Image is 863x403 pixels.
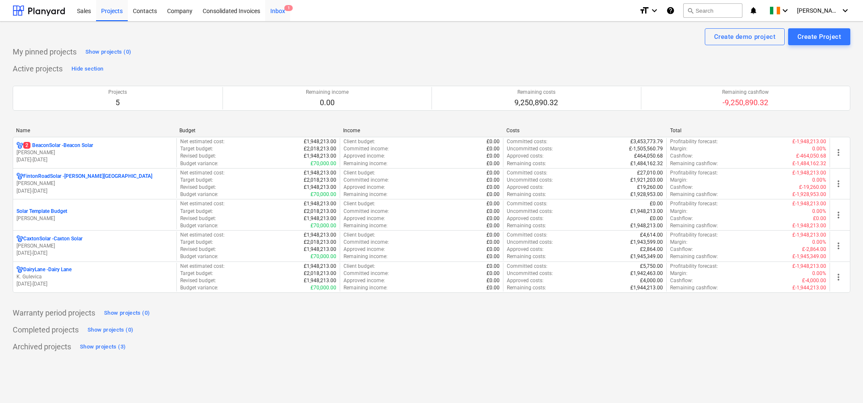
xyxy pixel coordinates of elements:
p: £-1,948,213.00 [792,138,826,145]
p: £1,948,213.00 [304,263,336,270]
p: Net estimated cost : [180,169,225,177]
p: 0.00% [812,270,826,277]
p: Budget variance : [180,191,218,198]
div: Hide section [71,64,103,74]
p: £2,018,213.00 [304,208,336,215]
p: Remaining cashflow : [670,253,718,260]
p: Cashflow : [670,277,693,284]
p: Remaining costs : [507,191,546,198]
p: £1,948,213.00 [304,200,336,207]
p: CaxtonSolar - Caxton Solar [23,235,82,242]
p: [DATE] - [DATE] [16,250,173,257]
div: Project has multi currencies enabled [16,142,23,149]
p: £-1,928,953.00 [792,191,826,198]
p: Approved income : [344,152,385,160]
p: £27,010.00 [637,169,663,177]
div: Project has multi currencies enabled [16,266,23,273]
p: [DATE] - [DATE] [16,280,173,288]
p: £1,921,203.00 [630,177,663,184]
p: £-1,948,213.00 [792,231,826,239]
p: £0.00 [486,208,500,215]
span: more_vert [833,210,844,220]
p: 0.00% [812,145,826,152]
p: £1,948,213.00 [304,277,336,284]
p: Net estimated cost : [180,263,225,270]
p: [PERSON_NAME] [16,242,173,250]
p: £4,000.00 [640,277,663,284]
p: My pinned projects [13,47,77,57]
p: £-1,948,213.00 [792,222,826,229]
p: -9,250,890.32 [722,98,769,108]
p: Committed costs : [507,169,547,177]
p: Committed costs : [507,263,547,270]
p: Remaining costs : [507,284,546,291]
p: £0.00 [486,263,500,270]
p: Cashflow : [670,152,693,160]
p: £70,000.00 [311,222,336,229]
div: Show projects (0) [85,47,131,57]
div: 2BeaconSolar -Beacon Solar[PERSON_NAME][DATE]-[DATE] [16,142,173,163]
p: £-1,948,213.00 [792,200,826,207]
p: [PERSON_NAME] [16,149,173,156]
i: format_size [639,5,649,16]
p: Profitability forecast : [670,231,718,239]
div: Name [16,128,173,133]
p: £0.00 [486,270,500,277]
p: Margin : [670,177,687,184]
p: £0.00 [486,184,500,191]
i: notifications [749,5,758,16]
div: Income [343,128,500,133]
p: Revised budget : [180,152,216,160]
p: £1,948,213.00 [630,222,663,229]
p: Committed income : [344,239,389,246]
p: Margin : [670,270,687,277]
p: Approved costs : [507,215,544,222]
p: Remaining costs [514,89,558,96]
p: £-1,484,162.32 [792,160,826,167]
i: Knowledge base [666,5,675,16]
p: K. Gulevica [16,273,173,280]
p: Cashflow : [670,246,693,253]
p: £1,948,213.00 [304,138,336,145]
div: Solar Template Budget[PERSON_NAME] [16,208,173,222]
p: 5 [108,98,127,108]
p: £2,864.00 [640,246,663,253]
p: Client budget : [344,200,375,207]
p: Remaining costs : [507,160,546,167]
p: Revised budget : [180,215,216,222]
p: £1,484,162.32 [630,160,663,167]
p: Uncommitted costs : [507,239,553,246]
p: £70,000.00 [311,160,336,167]
button: Hide section [69,62,105,76]
div: Project has multi currencies enabled [16,173,23,180]
p: £-2,864.00 [802,246,826,253]
p: £-1,948,213.00 [792,169,826,177]
span: [PERSON_NAME] [797,7,839,14]
p: £-1,948,213.00 [792,263,826,270]
p: Client budget : [344,138,375,145]
p: £19,260.00 [637,184,663,191]
p: £1,943,599.00 [630,239,663,246]
span: more_vert [833,241,844,251]
div: Show projects (3) [80,342,126,352]
div: Create demo project [714,31,775,42]
p: £5,750.00 [640,263,663,270]
p: Uncommitted costs : [507,208,553,215]
p: DairyLane - Dairy Lane [23,266,71,273]
p: Budget variance : [180,160,218,167]
p: Approved income : [344,215,385,222]
p: £-1,945,349.00 [792,253,826,260]
p: Committed costs : [507,231,547,239]
div: Create Project [797,31,841,42]
p: Approved costs : [507,246,544,253]
p: Committed income : [344,270,389,277]
p: £0.00 [486,215,500,222]
p: Cashflow : [670,215,693,222]
p: Warranty period projects [13,308,95,318]
p: Committed income : [344,208,389,215]
p: 0.00% [812,239,826,246]
p: Remaining cashflow : [670,160,718,167]
div: Show projects (0) [88,325,133,335]
p: £0.00 [486,239,500,246]
p: £0.00 [486,152,500,160]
